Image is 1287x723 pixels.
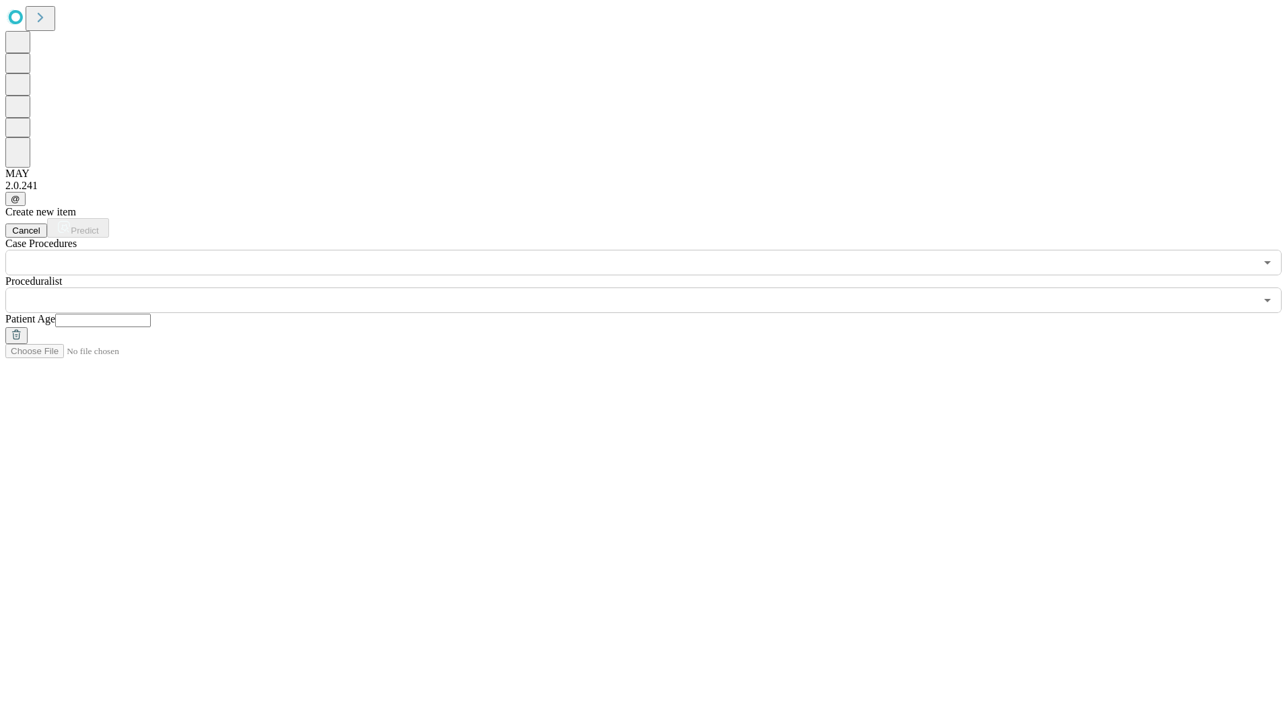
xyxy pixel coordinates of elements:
span: Patient Age [5,313,55,324]
button: Open [1258,253,1277,272]
button: Predict [47,218,109,238]
span: Cancel [12,226,40,236]
button: Cancel [5,223,47,238]
span: Scheduled Procedure [5,238,77,249]
button: Open [1258,291,1277,310]
span: Proceduralist [5,275,62,287]
div: MAY [5,168,1282,180]
span: Predict [71,226,98,236]
div: 2.0.241 [5,180,1282,192]
button: @ [5,192,26,206]
span: Create new item [5,206,76,217]
span: @ [11,194,20,204]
